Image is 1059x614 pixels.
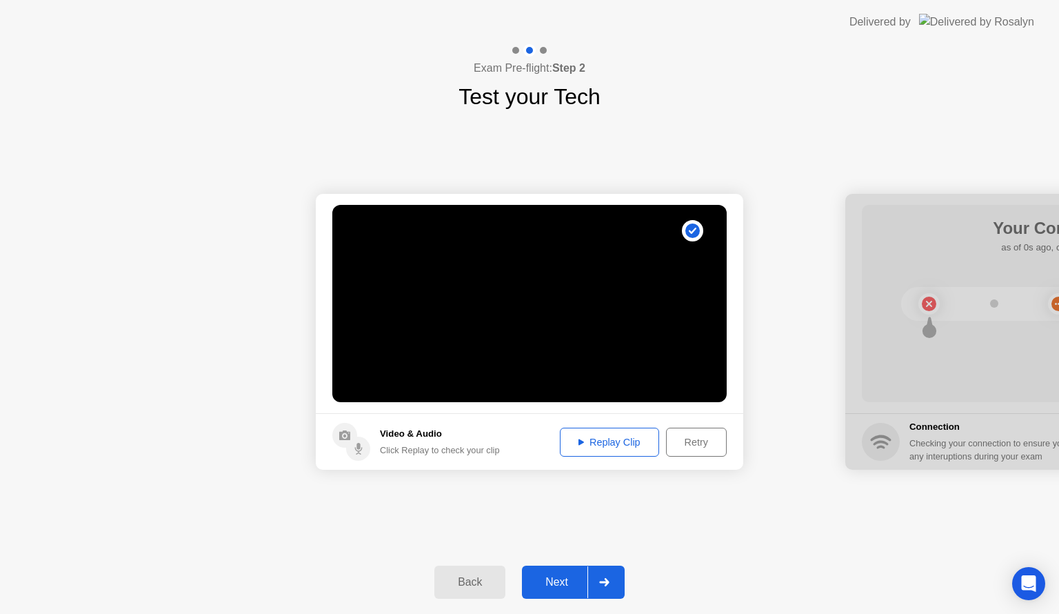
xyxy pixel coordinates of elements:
[380,427,500,441] h5: Video & Audio
[552,62,585,74] b: Step 2
[560,428,659,457] button: Replay Clip
[526,576,587,588] div: Next
[919,14,1034,30] img: Delivered by Rosalyn
[434,566,505,599] button: Back
[565,437,654,448] div: Replay Clip
[458,80,601,113] h1: Test your Tech
[671,437,722,448] div: Retry
[849,14,911,30] div: Delivered by
[380,444,500,457] div: Click Replay to check your clip
[1012,567,1045,600] div: Open Intercom Messenger
[438,576,501,588] div: Back
[474,60,585,77] h4: Exam Pre-flight:
[666,428,727,457] button: Retry
[522,566,625,599] button: Next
